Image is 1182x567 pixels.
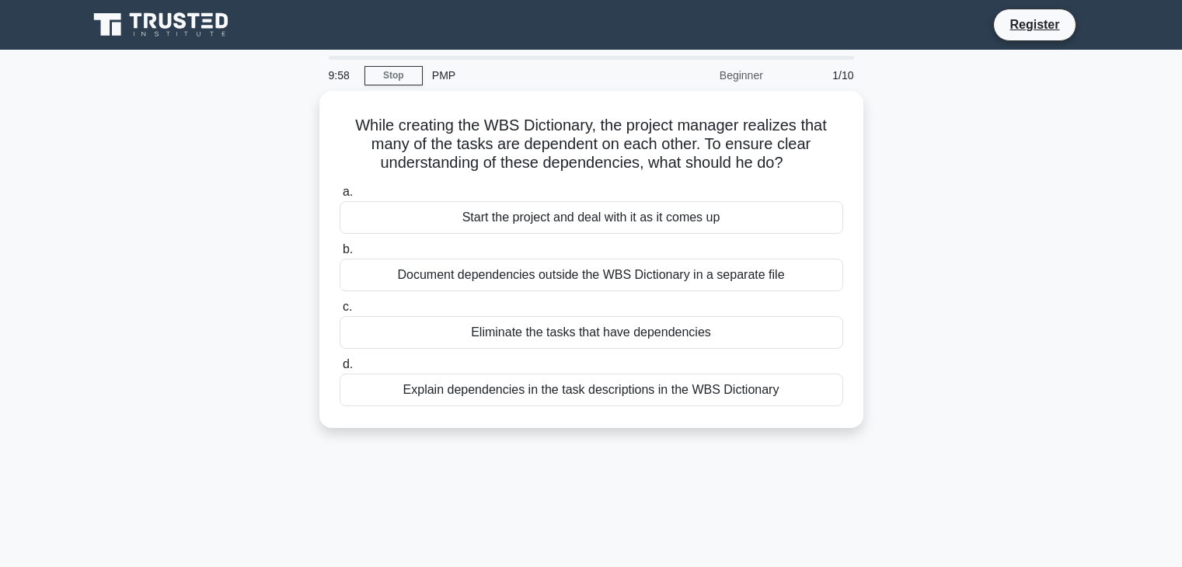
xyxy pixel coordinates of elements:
div: Beginner [636,60,772,91]
div: Document dependencies outside the WBS Dictionary in a separate file [340,259,843,291]
div: 1/10 [772,60,863,91]
div: Start the project and deal with it as it comes up [340,201,843,234]
div: PMP [423,60,636,91]
div: 9:58 [319,60,364,91]
span: c. [343,300,352,313]
a: Stop [364,66,423,85]
div: Explain dependencies in the task descriptions in the WBS Dictionary [340,374,843,406]
span: a. [343,185,353,198]
h5: While creating the WBS Dictionary, the project manager realizes that many of the tasks are depend... [338,116,845,173]
span: b. [343,242,353,256]
span: d. [343,357,353,370]
div: Eliminate the tasks that have dependencies [340,316,843,349]
a: Register [1000,15,1069,34]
